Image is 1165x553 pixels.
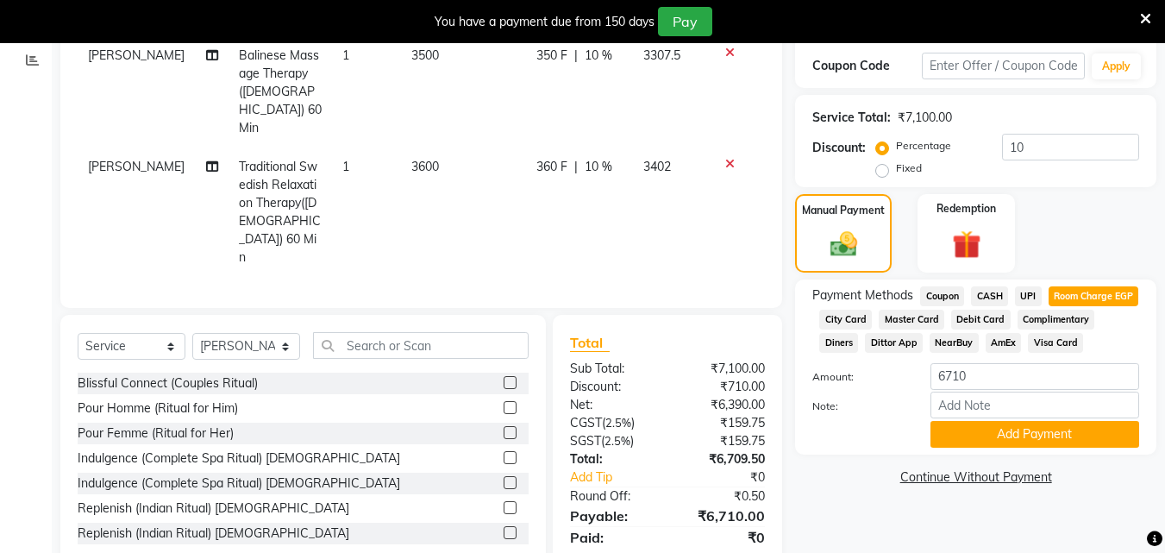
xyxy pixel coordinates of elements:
[570,415,602,430] span: CGST
[819,310,872,330] span: City Card
[574,158,578,176] span: |
[435,13,655,31] div: You have a payment due from 150 days
[667,378,778,396] div: ₹710.00
[812,109,891,127] div: Service Total:
[667,506,778,526] div: ₹6,710.00
[570,433,601,449] span: SGST
[799,369,917,385] label: Amount:
[342,159,349,174] span: 1
[1049,286,1139,306] span: Room Charge EGP
[667,360,778,378] div: ₹7,100.00
[557,360,667,378] div: Sub Total:
[78,474,400,493] div: Indulgence (Complete Spa Ritual) [DEMOGRAPHIC_DATA]
[930,333,979,353] span: NearBuy
[643,47,680,63] span: 3307.5
[896,160,922,176] label: Fixed
[643,159,671,174] span: 3402
[78,374,258,393] div: Blissful Connect (Couples Ritual)
[819,333,858,353] span: Diners
[313,332,529,359] input: Search or Scan
[88,47,185,63] span: [PERSON_NAME]
[570,334,610,352] span: Total
[822,229,866,260] img: _cash.svg
[930,392,1139,418] input: Add Note
[557,396,667,414] div: Net:
[658,7,712,36] button: Pay
[971,286,1008,306] span: CASH
[78,449,400,468] div: Indulgence (Complete Spa Ritual) [DEMOGRAPHIC_DATA]
[78,525,349,543] div: Replenish (Indian Ritual) [DEMOGRAPHIC_DATA]
[667,527,778,548] div: ₹0
[930,421,1139,448] button: Add Payment
[667,450,778,468] div: ₹6,709.50
[411,159,439,174] span: 3600
[557,450,667,468] div: Total:
[604,434,630,448] span: 2.5%
[585,158,612,176] span: 10 %
[557,432,667,450] div: ( )
[88,159,185,174] span: [PERSON_NAME]
[922,53,1085,79] input: Enter Offer / Coupon Code
[574,47,578,65] span: |
[557,378,667,396] div: Discount:
[879,310,944,330] span: Master Card
[802,203,885,218] label: Manual Payment
[411,47,439,63] span: 3500
[536,158,567,176] span: 360 F
[686,468,779,487] div: ₹0
[986,333,1022,353] span: AmEx
[78,399,238,418] div: Pour Homme (Ritual for Him)
[536,47,567,65] span: 350 F
[605,416,631,430] span: 2.5%
[943,227,990,262] img: _gift.svg
[812,139,866,157] div: Discount:
[930,363,1139,390] input: Amount
[667,414,778,432] div: ₹159.75
[667,487,778,506] div: ₹0.50
[812,286,913,305] span: Payment Methods
[865,333,923,353] span: Dittor App
[667,432,778,450] div: ₹159.75
[920,286,964,306] span: Coupon
[557,527,667,548] div: Paid:
[585,47,612,65] span: 10 %
[799,468,1153,487] a: Continue Without Payment
[951,310,1011,330] span: Debit Card
[1015,286,1042,306] span: UPI
[239,47,322,135] span: Balinese Massage Therapy([DEMOGRAPHIC_DATA]) 60 Min
[557,414,667,432] div: ( )
[936,201,996,217] label: Redemption
[896,138,951,154] label: Percentage
[557,506,667,526] div: Payable:
[1018,310,1095,330] span: Complimentary
[1092,53,1141,79] button: Apply
[799,399,917,414] label: Note:
[239,159,321,265] span: Traditional Swedish Relaxation Therapy([DEMOGRAPHIC_DATA]) 60 Min
[342,47,349,63] span: 1
[557,468,686,487] a: Add Tip
[78,500,349,518] div: Replenish (Indian Ritual) [DEMOGRAPHIC_DATA]
[1028,333,1083,353] span: Visa Card
[898,109,952,127] div: ₹7,100.00
[557,487,667,506] div: Round Off:
[78,424,234,443] div: Pour Femme (Ritual for Her)
[812,57,921,75] div: Coupon Code
[667,396,778,414] div: ₹6,390.00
